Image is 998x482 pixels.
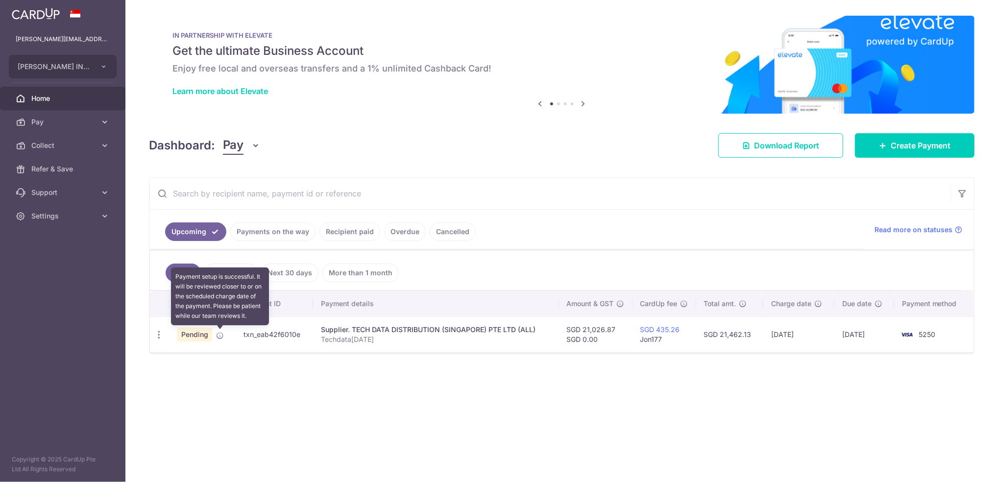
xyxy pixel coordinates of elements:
[633,316,696,352] td: Jon177
[87,7,107,16] span: Help
[319,222,380,241] a: Recipient paid
[875,225,962,235] a: Read more on statuses
[696,316,764,352] td: SGD 21,462.13
[704,299,736,309] span: Total amt.
[430,222,476,241] a: Cancelled
[834,316,894,352] td: [DATE]
[31,117,96,127] span: Pay
[31,188,96,197] span: Support
[891,140,950,151] span: Create Payment
[236,316,313,352] td: txn_eab42f6010e
[223,136,261,155] button: Pay
[567,299,614,309] span: Amount & GST
[172,31,951,39] p: IN PARTNERSHIP WITH ELEVATE
[31,94,96,103] span: Home
[771,299,811,309] span: Charge date
[875,225,952,235] span: Read more on statuses
[31,164,96,174] span: Refer & Save
[640,325,680,334] a: SGD 435.26
[172,63,951,74] h6: Enjoy free local and overseas transfers and a 1% unlimited Cashback Card!
[223,136,243,155] span: Pay
[165,222,226,241] a: Upcoming
[149,137,215,154] h4: Dashboard:
[855,133,974,158] a: Create Payment
[31,141,96,150] span: Collect
[171,267,269,325] div: Payment setup is successful. It will be reviewed closer to or on the scheduled charge date of the...
[640,299,678,309] span: CardUp fee
[842,299,872,309] span: Due date
[177,328,212,341] span: Pending
[166,264,201,282] a: All
[897,329,917,340] img: Bank Card
[384,222,426,241] a: Overdue
[18,62,90,72] span: [PERSON_NAME] INNOVATIONS TECHNOLOGIES PTE. LTD.
[16,34,110,44] p: [PERSON_NAME][EMAIL_ADDRESS][PERSON_NAME][DOMAIN_NAME]
[149,16,974,114] img: Renovation banner
[230,222,316,241] a: Payments on the way
[149,178,950,209] input: Search by recipient name, payment id or reference
[236,291,313,316] th: Payment ID
[31,211,96,221] span: Settings
[718,133,843,158] a: Download Report
[321,325,551,335] div: Supplier. TECH DATA DISTRIBUTION (SINGAPORE) PTE LTD (ALL)
[12,8,60,20] img: CardUp
[261,264,318,282] a: Next 30 days
[919,330,935,338] span: 5250
[172,43,951,59] h5: Get the ultimate Business Account
[172,86,268,96] a: Learn more about Elevate
[321,335,551,344] p: Techdata[DATE]
[313,291,559,316] th: Payment details
[322,264,399,282] a: More than 1 month
[559,316,633,352] td: SGD 21,026.87 SGD 0.00
[763,316,834,352] td: [DATE]
[9,55,117,78] button: [PERSON_NAME] INNOVATIONS TECHNOLOGIES PTE. LTD.
[894,291,974,316] th: Payment method
[754,140,819,151] span: Download Report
